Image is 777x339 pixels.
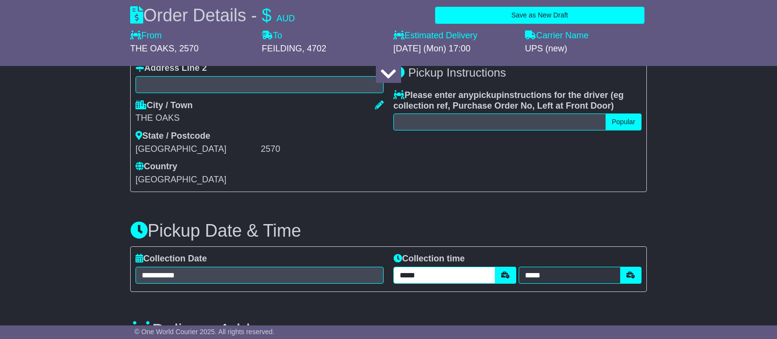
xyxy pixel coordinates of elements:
h3: Pickup Date & Time [130,221,647,241]
label: Country [135,161,177,172]
label: City / Town [135,100,193,111]
span: , 4702 [302,44,326,53]
div: THE OAKS [135,113,384,124]
span: © One World Courier 2025. All rights reserved. [135,328,275,336]
button: Popular [606,113,642,130]
div: 2570 [261,144,384,155]
span: AUD [276,14,295,23]
span: [GEOGRAPHIC_DATA] [135,175,226,184]
div: UPS (new) [525,44,647,54]
span: $ [262,5,271,25]
label: Collection time [393,254,465,264]
label: From [130,31,162,41]
span: , 2570 [174,44,199,53]
span: pickup [473,90,502,100]
label: To [262,31,282,41]
div: [GEOGRAPHIC_DATA] [135,144,258,155]
label: Address Line 2 [135,63,207,74]
label: Collection Date [135,254,207,264]
span: THE OAKS [130,44,174,53]
span: FEILDING [262,44,302,53]
label: Please enter any instructions for the driver ( ) [393,90,642,111]
div: Order Details - [130,5,295,26]
button: Save as New Draft [435,7,644,24]
label: Carrier Name [525,31,589,41]
label: State / Postcode [135,131,210,142]
div: [DATE] (Mon) 17:00 [393,44,515,54]
span: eg collection ref, Purchase Order No, Left at Front Door [393,90,624,111]
label: Estimated Delivery [393,31,515,41]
